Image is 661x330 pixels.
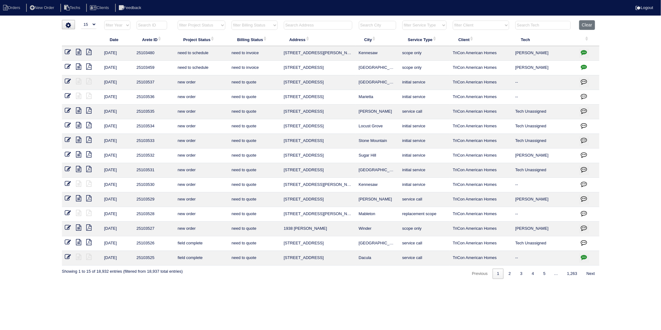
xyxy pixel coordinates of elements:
td: 25103531 [134,163,175,178]
td: Dacula [356,251,399,266]
td: Kennesaw [356,46,399,61]
td: need to quote [228,222,280,236]
td: [DATE] [101,75,134,90]
td: TriCon American Homes [450,119,512,134]
td: new order [175,134,228,148]
td: Tech Unassigned [512,236,576,251]
td: Tech Unassigned [512,134,576,148]
input: Search ID [137,21,167,30]
td: 25103528 [134,207,175,222]
th: Tech [512,33,576,46]
a: 2 [504,269,515,279]
td: 25103526 [134,236,175,251]
td: new order [175,90,228,105]
span: … [550,271,562,276]
td: -- [512,75,576,90]
td: [STREET_ADDRESS] [281,61,356,75]
td: [PERSON_NAME] [512,46,576,61]
td: TriCon American Homes [450,163,512,178]
th: Arete ID: activate to sort column ascending [134,33,175,46]
td: new order [175,75,228,90]
td: need to quote [228,134,280,148]
td: 25103480 [134,46,175,61]
a: 1 [493,269,504,279]
td: new order [175,222,228,236]
td: [PERSON_NAME] [512,222,576,236]
td: [STREET_ADDRESS] [281,163,356,178]
td: [DATE] [101,178,134,192]
td: [DATE] [101,134,134,148]
td: new order [175,148,228,163]
a: Previous [467,269,492,279]
a: Clients [86,5,114,10]
th: Client: activate to sort column ascending [450,33,512,46]
td: [DATE] [101,90,134,105]
td: service call [399,105,450,119]
td: Tech Unassigned [512,119,576,134]
td: 25103537 [134,75,175,90]
td: Stone Mountain [356,134,399,148]
td: need to quote [228,163,280,178]
td: TriCon American Homes [450,61,512,75]
td: initial service [399,134,450,148]
td: 25103535 [134,105,175,119]
a: 4 [527,269,538,279]
td: need to quote [228,75,280,90]
td: [PERSON_NAME] [512,192,576,207]
td: need to invoice [228,61,280,75]
td: 25103529 [134,192,175,207]
td: TriCon American Homes [450,46,512,61]
td: TriCon American Homes [450,90,512,105]
td: TriCon American Homes [450,178,512,192]
div: Showing 1 to 15 of 18,932 entries (filtered from 18,937 total entries) [62,266,183,274]
td: [PERSON_NAME] [512,61,576,75]
td: need to quote [228,251,280,266]
td: field complete [175,251,228,266]
td: -- [512,90,576,105]
td: [STREET_ADDRESS] [281,105,356,119]
td: TriCon American Homes [450,222,512,236]
td: need to quote [228,236,280,251]
td: [DATE] [101,46,134,61]
td: [STREET_ADDRESS][PERSON_NAME] [281,207,356,222]
td: service call [399,251,450,266]
td: initial service [399,90,450,105]
td: field complete [175,236,228,251]
td: need to quote [228,119,280,134]
td: TriCon American Homes [450,75,512,90]
td: need to schedule [175,61,228,75]
td: 25103530 [134,178,175,192]
td: TriCon American Homes [450,251,512,266]
td: [GEOGRAPHIC_DATA] [356,61,399,75]
td: [STREET_ADDRESS][PERSON_NAME] [281,46,356,61]
a: 3 [516,269,527,279]
td: initial service [399,178,450,192]
td: [STREET_ADDRESS] [281,75,356,90]
td: need to quote [228,178,280,192]
td: 25103533 [134,134,175,148]
td: [DATE] [101,222,134,236]
td: Winder [356,222,399,236]
td: 25103527 [134,222,175,236]
td: Marietta [356,90,399,105]
td: scope only [399,61,450,75]
li: Techs [60,4,85,12]
td: TriCon American Homes [450,207,512,222]
td: [DATE] [101,163,134,178]
td: -- [512,178,576,192]
td: 25103534 [134,119,175,134]
td: [STREET_ADDRESS] [281,236,356,251]
td: scope only [399,46,450,61]
td: [STREET_ADDRESS] [281,148,356,163]
input: Search Tech [515,21,571,30]
td: [STREET_ADDRESS][PERSON_NAME] [281,178,356,192]
td: need to invoice [228,46,280,61]
th: Service Type: activate to sort column ascending [399,33,450,46]
td: new order [175,192,228,207]
td: Tech Unassigned [512,163,576,178]
a: Techs [60,5,85,10]
td: new order [175,105,228,119]
td: Sugar Hill [356,148,399,163]
td: Kennesaw [356,178,399,192]
td: initial service [399,163,450,178]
